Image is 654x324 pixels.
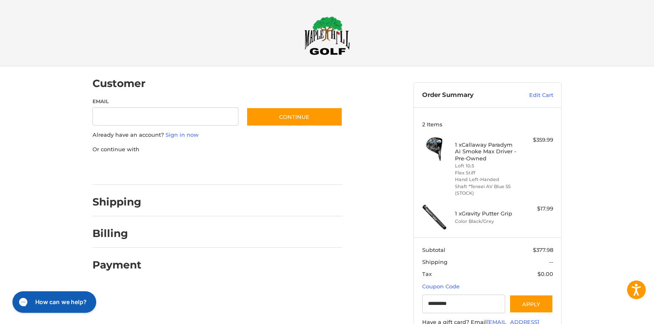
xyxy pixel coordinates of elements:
[455,218,518,225] li: Color Black/Grey
[246,107,343,126] button: Continue
[8,288,99,316] iframe: Gorgias live chat messenger
[92,131,343,139] p: Already have an account?
[92,98,238,105] label: Email
[92,259,141,271] h2: Payment
[304,16,350,55] img: Maple Hill Golf
[455,176,518,183] li: Hand Left-Handed
[586,302,654,324] iframe: Google Customer Reviews
[455,169,518,177] li: Flex Stiff
[509,295,553,313] button: Apply
[455,162,518,169] li: Loft 10.5
[231,162,293,177] iframe: PayPal-venmo
[455,210,518,217] h4: 1 x Gravity Putter Grip
[92,145,343,154] p: Or continue with
[537,271,553,277] span: $0.00
[92,196,141,208] h2: Shipping
[533,247,553,253] span: $377.98
[422,247,445,253] span: Subtotal
[160,162,222,177] iframe: PayPal-paylater
[422,271,432,277] span: Tax
[422,283,460,290] a: Coupon Code
[422,121,553,128] h3: 2 Items
[422,295,506,313] input: Gift Certificate or Coupon Code
[165,131,199,138] a: Sign in now
[92,77,146,90] h2: Customer
[520,205,553,213] div: $17.99
[92,227,141,240] h2: Billing
[549,259,553,265] span: --
[90,162,152,177] iframe: PayPal-paypal
[455,141,518,162] h4: 1 x Callaway Paradym Ai Smoke Max Driver - Pre-Owned
[511,91,553,99] a: Edit Cart
[422,259,447,265] span: Shipping
[455,183,518,197] li: Shaft *Tensei AV Blue 55 (STOCK)
[520,136,553,144] div: $359.99
[422,91,511,99] h3: Order Summary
